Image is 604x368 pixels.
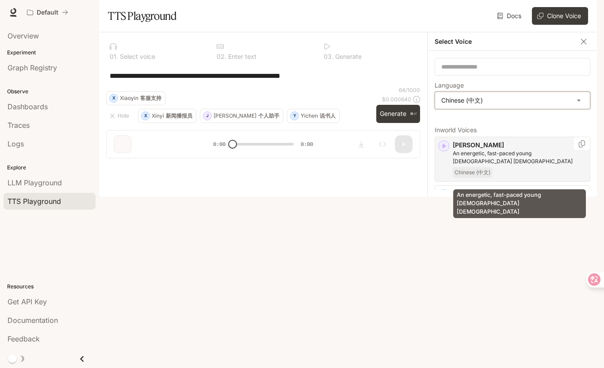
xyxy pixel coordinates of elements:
[435,127,590,133] p: Inworld Voices
[203,109,211,123] div: J
[532,7,588,25] button: Clone Voice
[577,140,586,147] button: Copy Voice ID
[453,167,492,178] span: Chinese (中文)
[301,113,318,119] p: Yichen
[106,91,165,105] button: XXiaoyin客服支持
[495,7,525,25] a: Docs
[152,113,164,119] p: Xinyi
[106,109,134,123] button: Hide
[320,113,336,119] p: 说书人
[166,113,192,119] p: 新闻播报员
[118,54,155,60] p: Select voice
[110,54,118,60] p: 0 1 .
[37,9,58,16] p: Default
[333,54,362,60] p: Generate
[141,109,149,123] div: X
[226,54,256,60] p: Enter text
[410,111,417,117] p: ⌘⏎
[120,96,138,101] p: Xiaoyin
[435,82,464,88] p: Language
[453,149,586,165] p: An energetic, fast-paced young Chinese female
[214,113,256,119] p: [PERSON_NAME]
[200,109,283,123] button: J[PERSON_NAME]个人助手
[453,141,586,149] p: [PERSON_NAME]
[287,109,340,123] button: YYichen说书人
[108,7,176,25] h1: TTS Playground
[399,86,420,94] p: 64 / 1000
[291,109,298,123] div: Y
[138,109,196,123] button: XXinyi新闻播报员
[453,189,586,218] div: An energetic, fast-paced young [DEMOGRAPHIC_DATA] [DEMOGRAPHIC_DATA]
[110,91,118,105] div: X
[23,4,72,21] button: All workspaces
[140,96,161,101] p: 客服支持
[382,96,411,103] p: $ 0.000640
[217,54,226,60] p: 0 2 .
[376,105,420,123] button: Generate⌘⏎
[435,92,590,109] div: Chinese (中文)
[324,54,333,60] p: 0 3 .
[258,113,279,119] p: 个人助手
